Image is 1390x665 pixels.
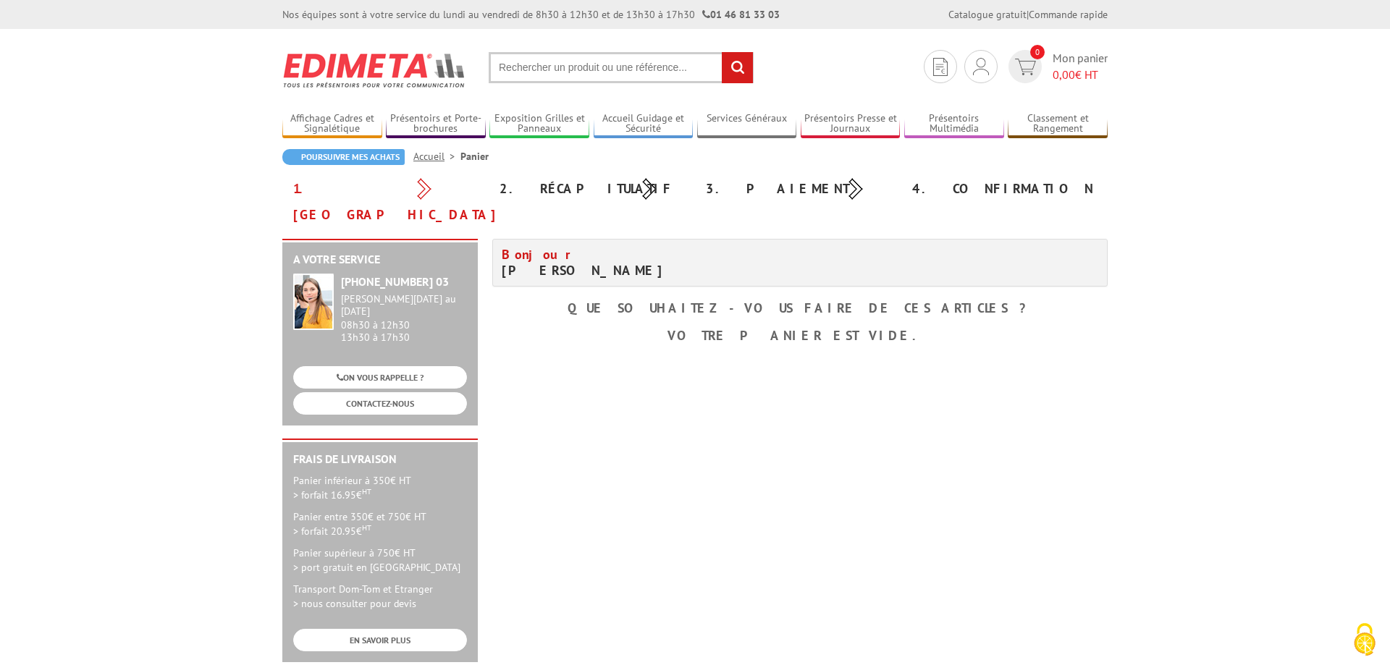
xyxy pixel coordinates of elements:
[293,546,467,575] p: Panier supérieur à 750€ HT
[502,246,578,263] span: Bonjour
[293,629,467,651] a: EN SAVOIR PLUS
[293,509,467,538] p: Panier entre 350€ et 750€ HT
[973,58,989,75] img: devis rapide
[293,392,467,415] a: CONTACTEZ-NOUS
[702,8,780,21] strong: 01 46 81 33 03
[667,327,932,344] b: Votre panier est vide.
[489,52,754,83] input: Rechercher un produit ou une référence...
[341,293,467,343] div: 08h30 à 12h30 13h30 à 17h30
[1053,50,1108,83] span: Mon panier
[948,7,1108,22] div: |
[948,8,1027,21] a: Catalogue gratuit
[1053,67,1075,82] span: 0,00
[1029,8,1108,21] a: Commande rapide
[904,112,1004,136] a: Présentoirs Multimédia
[293,453,467,466] h2: Frais de Livraison
[568,300,1033,316] b: Que souhaitez-vous faire de ces articles ?
[282,43,467,97] img: Edimeta
[1030,45,1045,59] span: 0
[1015,59,1036,75] img: devis rapide
[489,112,589,136] a: Exposition Grilles et Panneaux
[293,366,467,389] a: ON VOUS RAPPELLE ?
[293,274,334,330] img: widget-service.jpg
[1008,112,1108,136] a: Classement et Rangement
[697,112,797,136] a: Services Généraux
[413,150,460,163] a: Accueil
[502,247,789,279] h4: [PERSON_NAME]
[460,149,489,164] li: Panier
[594,112,694,136] a: Accueil Guidage et Sécurité
[282,149,405,165] a: Poursuivre mes achats
[1339,616,1390,665] button: Cookies (fenêtre modale)
[901,176,1108,202] div: 4. Confirmation
[695,176,901,202] div: 3. Paiement
[801,112,901,136] a: Présentoirs Presse et Journaux
[282,112,382,136] a: Affichage Cadres et Signalétique
[1005,50,1108,83] a: devis rapide 0 Mon panier 0,00€ HT
[722,52,753,83] input: rechercher
[362,522,371,533] sup: HT
[293,597,416,610] span: > nous consulter pour devis
[1053,67,1108,83] span: € HT
[282,176,489,228] div: 1. [GEOGRAPHIC_DATA]
[293,525,371,538] span: > forfait 20.95€
[293,473,467,502] p: Panier inférieur à 350€ HT
[1347,622,1383,658] img: Cookies (fenêtre modale)
[933,58,948,76] img: devis rapide
[293,488,371,501] span: > forfait 16.95€
[489,176,695,202] div: 2. Récapitulatif
[386,112,486,136] a: Présentoirs et Porte-brochures
[341,274,449,289] strong: [PHONE_NUMBER] 03
[282,7,780,22] div: Nos équipes sont à votre service du lundi au vendredi de 8h30 à 12h30 et de 13h30 à 17h30
[341,293,467,318] div: [PERSON_NAME][DATE] au [DATE]
[293,253,467,266] h2: A votre service
[293,561,460,574] span: > port gratuit en [GEOGRAPHIC_DATA]
[293,582,467,611] p: Transport Dom-Tom et Etranger
[362,486,371,496] sup: HT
